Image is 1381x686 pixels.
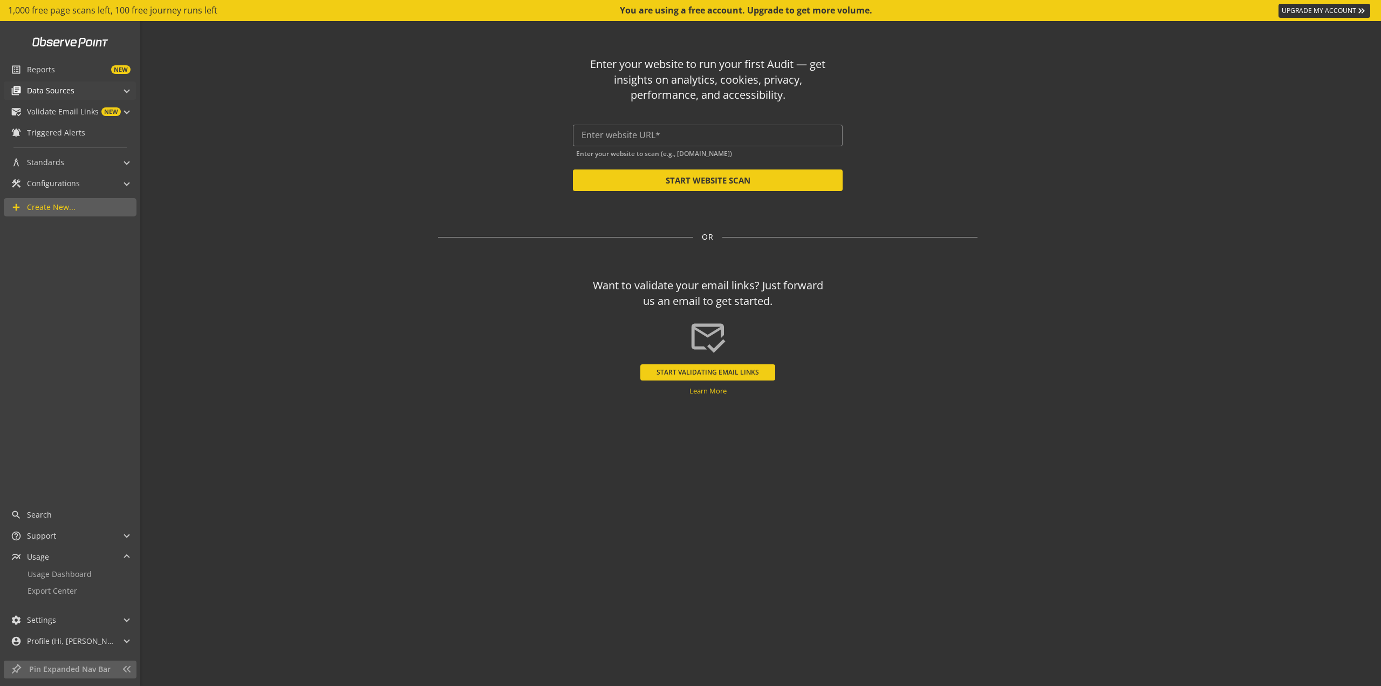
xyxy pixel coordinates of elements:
mat-expansion-panel-header: Standards [4,153,136,172]
span: Profile (Hi, [PERSON_NAME]!) [27,636,113,647]
mat-icon: account_circle [11,636,22,647]
div: Enter your website to run your first Audit — get insights on analytics, cookies, privacy, perform... [588,57,828,103]
span: NEW [101,107,121,116]
span: Reports [27,64,55,75]
a: Learn More [689,386,727,396]
mat-icon: multiline_chart [11,552,22,562]
div: Want to validate your email links? Just forward us an email to get started. [588,278,828,309]
span: Triggered Alerts [27,127,85,138]
span: Standards [27,157,64,168]
mat-icon: notifications_active [11,127,22,138]
span: OR [702,232,714,242]
span: Validate Email Links [27,106,99,117]
mat-expansion-panel-header: Usage [4,548,136,566]
span: Support [27,531,56,541]
span: Usage [27,552,49,562]
span: Pin Expanded Nav Bar [29,664,116,675]
mat-icon: mark_email_read [689,318,727,356]
a: Triggered Alerts [4,124,136,142]
mat-icon: help_outline [11,531,22,541]
span: Export Center [28,586,77,596]
mat-expansion-panel-header: Settings [4,611,136,629]
mat-expansion-panel-header: Profile (Hi, [PERSON_NAME]!) [4,632,136,650]
span: Configurations [27,178,80,189]
span: Search [27,510,52,520]
mat-expansion-panel-header: Validate Email LinksNEW [4,103,136,121]
mat-hint: Enter your website to scan (e.g., [DOMAIN_NAME]) [576,147,732,158]
mat-expansion-panel-header: Data Sources [4,81,136,100]
mat-icon: library_books [11,85,22,96]
input: Enter website URL* [582,130,834,140]
mat-expansion-panel-header: Support [4,527,136,545]
span: Create New... [27,202,76,213]
mat-icon: keyboard_double_arrow_right [1356,5,1367,16]
a: UPGRADE MY ACCOUNT [1279,4,1370,18]
mat-icon: construction [11,178,22,189]
span: Usage Dashboard [28,569,92,579]
button: START WEBSITE SCAN [573,169,843,191]
span: Settings [27,615,56,626]
mat-icon: add [11,202,22,213]
mat-icon: mark_email_read [11,106,22,117]
mat-icon: settings [11,615,22,626]
button: START VALIDATING EMAIL LINKS [640,364,775,381]
div: Usage [4,566,136,608]
div: You are using a free account. Upgrade to get more volume. [620,4,873,17]
mat-icon: list_alt [11,64,22,75]
mat-expansion-panel-header: Configurations [4,174,136,193]
a: ReportsNEW [4,60,136,79]
span: Data Sources [27,85,74,96]
span: NEW [111,65,131,74]
span: 1,000 free page scans left, 100 free journey runs left [8,4,217,17]
a: Create New... [4,198,136,216]
a: Search [4,506,136,524]
mat-icon: architecture [11,157,22,168]
mat-icon: search [11,510,22,520]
